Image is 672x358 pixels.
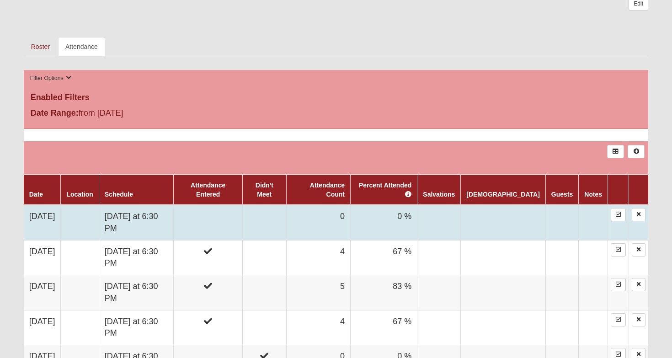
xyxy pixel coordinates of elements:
button: Filter Options [27,74,75,83]
td: [DATE] at 6:30 PM [99,205,174,240]
td: 67 % [351,240,417,275]
a: Enter Attendance [611,313,626,326]
a: Alt+N [628,145,645,158]
a: Date [29,191,43,198]
label: Date Range: [31,107,79,119]
td: 0 [286,205,350,240]
td: [DATE] [24,240,61,275]
th: Salvations [417,175,461,205]
a: Export to Excel [607,145,624,158]
a: Page Load Time: 12.34s [9,348,68,354]
td: [DATE] [24,310,61,345]
a: Enter Attendance [611,278,626,291]
td: 67 % [351,310,417,345]
td: [DATE] at 6:30 PM [99,310,174,345]
td: [DATE] [24,275,61,310]
td: 0 % [351,205,417,240]
a: Enter Attendance [611,243,626,256]
th: [DEMOGRAPHIC_DATA] [461,175,545,205]
a: Attendance Entered [191,182,225,198]
a: Didn't Meet [256,182,273,198]
a: Delete [632,278,645,291]
a: Notes [584,191,602,198]
h4: Enabled Filters [31,93,642,103]
td: [DATE] at 6:30 PM [99,240,174,275]
div: from [DATE] [24,107,232,122]
a: Delete [632,313,645,326]
td: [DATE] [24,205,61,240]
a: Web cache enabled [205,346,210,355]
a: Delete [632,208,645,221]
th: Guests [545,175,578,205]
td: 4 [286,310,350,345]
td: [DATE] at 6:30 PM [99,275,174,310]
a: Delete [632,243,645,256]
a: Attendance [58,37,105,56]
td: 4 [286,240,350,275]
span: ViewState Size: 48 KB [78,347,138,355]
a: Percent Attended [359,182,411,198]
a: Roster [24,37,57,56]
a: Page Properties (Alt+P) [650,342,666,355]
a: Schedule [105,191,133,198]
a: Location [66,191,93,198]
a: Enter Attendance [611,208,626,221]
td: 5 [286,275,350,310]
a: Attendance Count [310,182,345,198]
td: 83 % [351,275,417,310]
span: HTML Size: 178 KB [145,347,198,355]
